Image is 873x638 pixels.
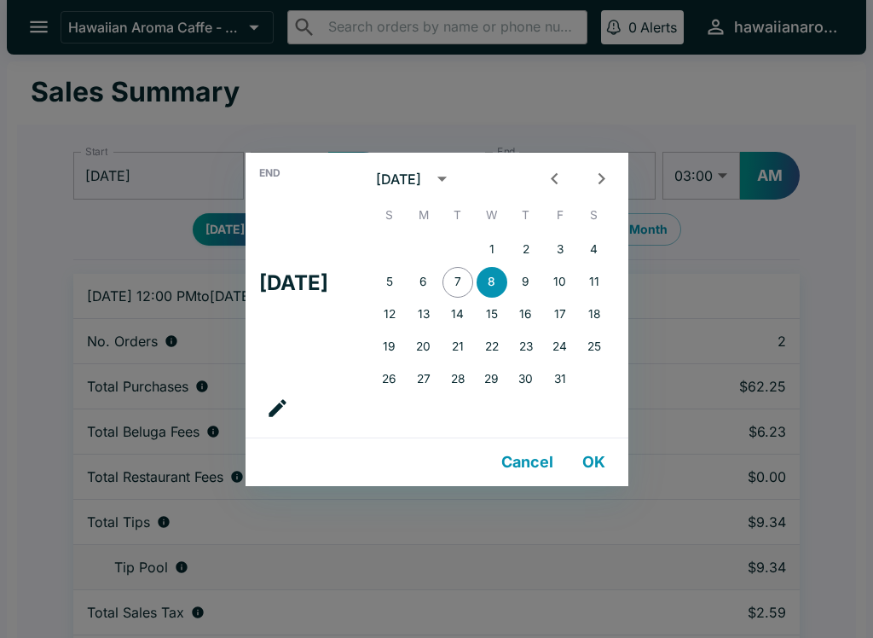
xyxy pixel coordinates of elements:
button: 7 [442,267,473,298]
button: 10 [545,267,575,298]
span: End [259,166,280,180]
button: Next month [586,163,617,194]
button: 5 [374,267,405,298]
span: Tuesday [442,199,473,233]
button: 6 [408,267,439,298]
div: [DATE] [376,171,421,188]
button: calendar view is open, switch to year view [426,163,458,194]
button: 28 [442,364,473,395]
button: 26 [374,364,405,395]
button: 3 [545,235,575,265]
button: 19 [374,332,405,362]
button: 12 [374,299,405,330]
button: 29 [477,364,507,395]
button: 25 [579,332,610,362]
button: 4 [579,235,610,265]
button: 23 [511,332,541,362]
button: OK [567,445,622,479]
button: 11 [579,267,610,298]
button: 21 [442,332,473,362]
button: 22 [477,332,507,362]
button: 17 [545,299,575,330]
button: 14 [442,299,473,330]
button: 15 [477,299,507,330]
button: 13 [408,299,439,330]
button: calendar view is open, go to text input view [259,390,296,426]
button: 9 [511,267,541,298]
button: 30 [511,364,541,395]
button: 20 [408,332,439,362]
button: 27 [408,364,439,395]
h4: [DATE] [259,270,328,296]
button: 16 [511,299,541,330]
span: Thursday [511,199,541,233]
button: 8 [477,267,507,298]
button: 18 [579,299,610,330]
span: Saturday [579,199,610,233]
span: Friday [545,199,575,233]
button: 1 [477,235,507,265]
button: 31 [545,364,575,395]
button: Previous month [539,163,570,194]
span: Wednesday [477,199,507,233]
button: 24 [545,332,575,362]
span: Monday [408,199,439,233]
span: Sunday [374,199,405,233]
button: 2 [511,235,541,265]
button: Cancel [494,445,560,479]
